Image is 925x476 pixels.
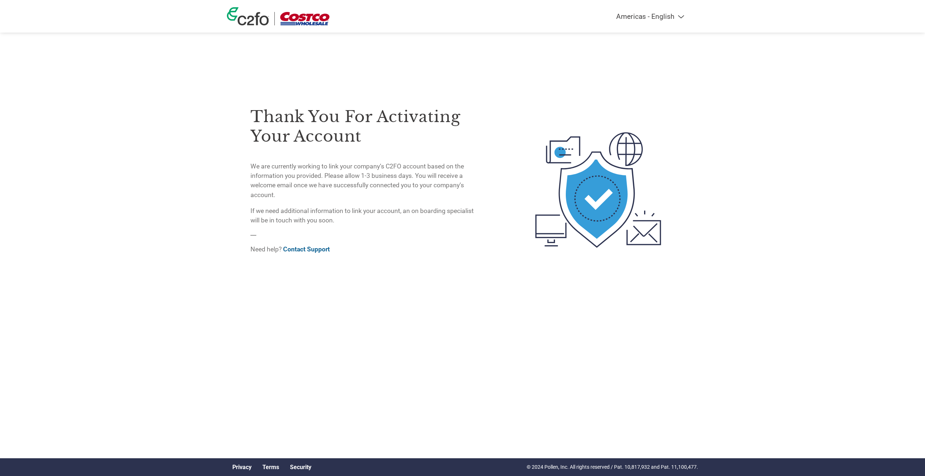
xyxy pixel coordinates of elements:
[227,7,269,25] img: c2fo logo
[280,12,329,25] img: Costco
[283,246,330,253] a: Contact Support
[250,162,480,200] p: We are currently working to link your company’s C2FO account based on the information you provide...
[262,464,279,471] a: Terms
[290,464,311,471] a: Security
[250,107,480,146] h3: Thank you for activating your account
[250,245,480,254] p: Need help?
[250,91,480,260] div: —
[527,463,698,471] p: © 2024 Pollen, Inc. All rights reserved / Pat. 10,817,932 and Pat. 11,100,477.
[232,464,252,471] a: Privacy
[522,91,675,289] img: activated
[250,206,480,225] p: If we need additional information to link your account, an on boarding specialist will be in touc...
